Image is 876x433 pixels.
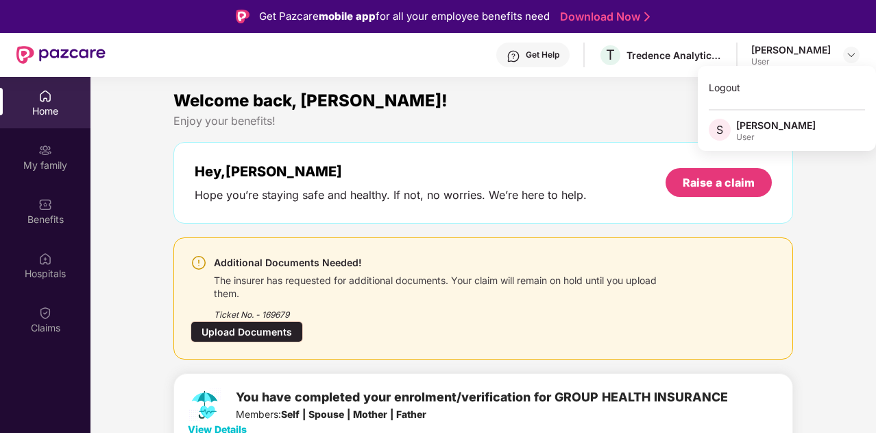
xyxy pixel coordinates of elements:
[38,252,52,266] img: svg+xml;base64,PHN2ZyBpZD0iSG9zcGl0YWxzIiB4bWxucz0iaHR0cDovL3d3dy53My5vcmcvMjAwMC9zdmciIHdpZHRoPS...
[173,114,793,128] div: Enjoy your benefits!
[38,198,52,211] img: svg+xml;base64,PHN2ZyBpZD0iQmVuZWZpdHMiIHhtbG5zPSJodHRwOi8vd3d3LnczLm9yZy8yMDAwL3N2ZyIgd2lkdGg9Ij...
[507,49,520,63] img: svg+xml;base64,PHN2ZyBpZD0iSGVscC0zMngzMiIgeG1sbnM9Imh0dHA6Ly93d3cudzMub3JnLzIwMDAvc3ZnIiB3aWR0aD...
[236,388,728,422] div: Members:
[736,132,816,143] div: User
[191,255,207,271] img: svg+xml;base64,PHN2ZyBpZD0iV2FybmluZ18tXzI0eDI0IiBkYXRhLW5hbWU9Ildhcm5pbmcgLSAyNHgyNCIgeG1sbnM9Im...
[38,89,52,103] img: svg+xml;base64,PHN2ZyBpZD0iSG9tZSIgeG1sbnM9Imh0dHA6Ly93d3cudzMub3JnLzIwMDAvc3ZnIiB3aWR0aD0iMjAiIG...
[214,300,679,321] div: Ticket No. - 169679
[236,10,250,23] img: Logo
[38,143,52,157] img: svg+xml;base64,PHN2ZyB3aWR0aD0iMjAiIGhlaWdodD0iMjAiIHZpZXdCb3g9IjAgMCAyMCAyMCIgZmlsbD0ibm9uZSIgeG...
[214,271,679,300] div: The insurer has requested for additional documents. Your claim will remain on hold until you uplo...
[259,8,550,25] div: Get Pazcare for all your employee benefits need
[214,255,679,271] div: Additional Documents Needed!
[191,321,303,342] div: Upload Documents
[683,175,755,190] div: Raise a claim
[736,119,816,132] div: [PERSON_NAME]
[195,188,587,202] div: Hope you’re staying safe and healthy. If not, no worries. We’re here to help.
[606,47,615,63] span: T
[236,390,728,404] span: You have completed your enrolment/verification for GROUP HEALTH INSURANCE
[16,46,106,64] img: New Pazcare Logo
[644,10,650,24] img: Stroke
[698,74,876,101] div: Logout
[38,306,52,320] img: svg+xml;base64,PHN2ZyBpZD0iQ2xhaW0iIHhtbG5zPSJodHRwOi8vd3d3LnczLm9yZy8yMDAwL3N2ZyIgd2lkdGg9IjIwIi...
[751,56,831,67] div: User
[751,43,831,56] div: [PERSON_NAME]
[716,121,723,138] span: S
[188,388,222,422] img: svg+xml;base64,PHN2ZyB4bWxucz0iaHR0cDovL3d3dy53My5vcmcvMjAwMC9zdmciIHdpZHRoPSIxMzIuNzYzIiBoZWlnaH...
[560,10,646,24] a: Download Now
[195,163,587,180] div: Hey, [PERSON_NAME]
[526,49,559,60] div: Get Help
[626,49,722,62] div: Tredence Analytics Solutions Private Limited
[281,408,426,420] b: Self | Spouse | Mother | Father
[173,91,448,110] span: Welcome back, [PERSON_NAME]!
[319,10,376,23] strong: mobile app
[846,49,857,60] img: svg+xml;base64,PHN2ZyBpZD0iRHJvcGRvd24tMzJ4MzIiIHhtbG5zPSJodHRwOi8vd3d3LnczLm9yZy8yMDAwL3N2ZyIgd2...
